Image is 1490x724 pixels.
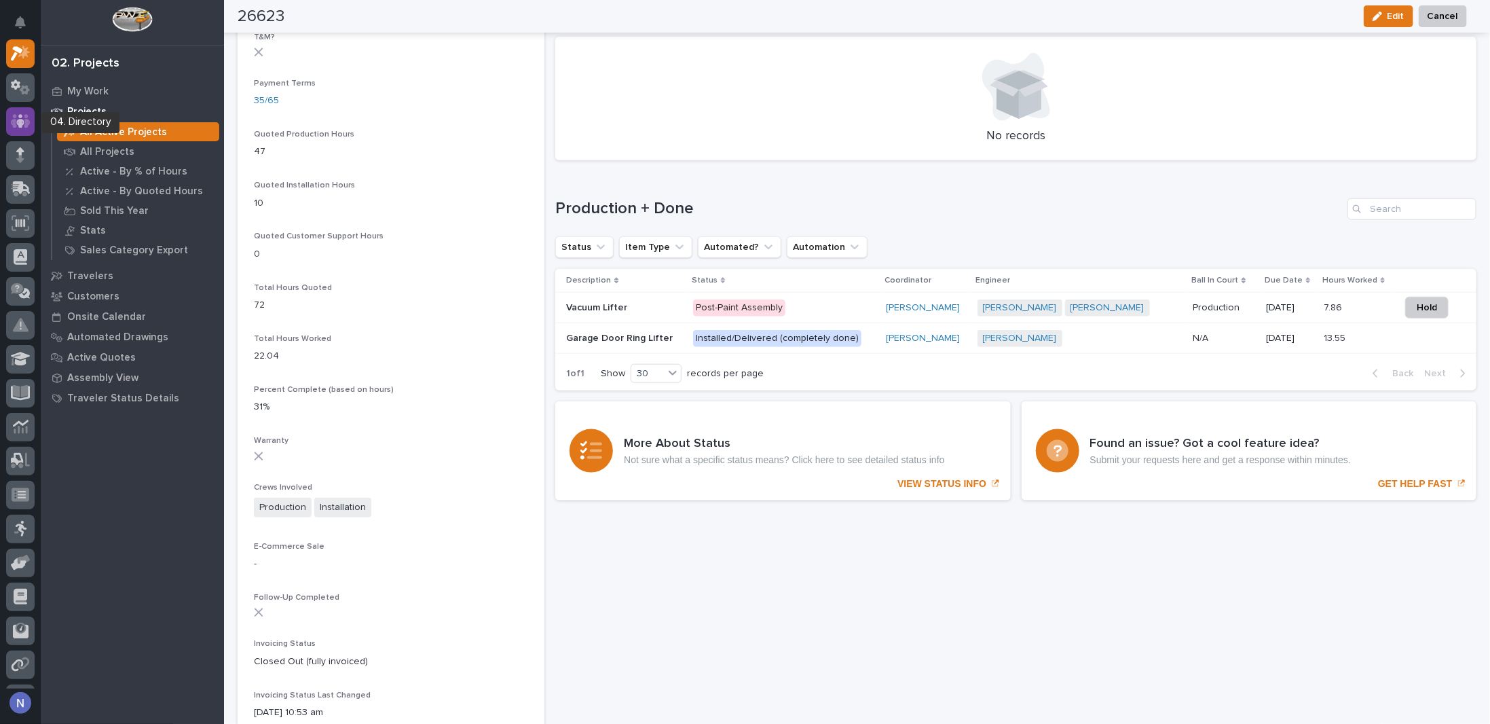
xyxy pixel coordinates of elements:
a: Sales Category Export [52,240,224,259]
button: Notifications [6,8,35,37]
p: No records [572,129,1460,144]
span: Hold [1417,300,1437,316]
span: Invoicing Status Last Changed [254,691,371,700]
h2: 26623 [238,7,284,26]
p: Traveler Status Details [67,393,179,405]
p: Hours Worked [1322,273,1377,288]
input: Search [1347,198,1476,220]
span: Back [1384,367,1413,380]
p: 10 [254,196,528,211]
a: Assembly View [41,367,224,388]
p: Production [1193,300,1242,314]
p: Vacuum Lifter [566,300,630,314]
a: VIEW STATUS INFO [555,401,1010,501]
p: Stats [80,225,106,237]
a: Active Quotes [41,347,224,367]
p: All Active Projects [80,126,167,139]
p: All Projects [80,146,134,158]
p: Onsite Calendar [67,311,146,323]
p: GET HELP FAST [1378,478,1452,490]
span: Total Hours Quoted [254,284,332,292]
p: Coordinator [884,273,931,288]
p: Status [692,273,718,288]
a: All Projects [52,142,224,161]
a: Active - By % of Hours [52,162,224,181]
a: Automated Drawings [41,327,224,347]
button: Item Type [619,236,692,258]
span: Percent Complete (based on hours) [254,386,394,394]
div: 02. Projects [52,56,119,71]
a: Travelers [41,266,224,286]
p: Ball In Court [1191,273,1238,288]
span: Cancel [1428,8,1458,24]
p: Assembly View [67,372,138,384]
span: Follow-Up Completed [254,594,339,602]
p: My Work [67,86,109,98]
span: Crews Involved [254,484,312,492]
span: Payment Terms [254,79,316,88]
button: Automated? [698,236,781,258]
a: All Active Projects [52,122,224,141]
span: Edit [1387,10,1404,22]
span: Quoted Customer Support Hours [254,232,384,240]
p: Projects [67,106,107,118]
p: 0 [254,247,528,261]
p: Show [601,368,625,380]
a: [PERSON_NAME] [983,333,1057,344]
p: [DATE] [1266,333,1313,344]
p: Submit your requests here and get a response within minutes. [1090,454,1351,466]
button: Next [1419,367,1476,380]
span: Quoted Production Hours [254,130,354,139]
button: Edit [1364,5,1413,27]
tr: Garage Door Ring LifterGarage Door Ring Lifter Installed/Delivered (completely done)[PERSON_NAME]... [555,323,1476,354]
div: Post-Paint Assembly [693,300,785,316]
a: [PERSON_NAME] [886,302,960,314]
span: Quoted Installation Hours [254,181,355,189]
p: Sales Category Export [80,245,188,257]
p: Garage Door Ring Lifter [566,330,675,344]
p: [DATE] 10:53 am [254,706,528,720]
p: Closed Out (fully invoiced) [254,655,528,669]
p: Description [566,273,611,288]
p: Active - By Quoted Hours [80,185,203,198]
a: Active - By Quoted Hours [52,181,224,200]
p: Travelers [67,270,113,283]
div: Installed/Delivered (completely done) [693,330,861,347]
p: Automated Drawings [67,331,168,344]
a: [PERSON_NAME] [886,333,960,344]
button: Status [555,236,614,258]
span: E-Commerce Sale [254,543,324,551]
p: 1 of 1 [555,357,595,391]
p: 22.04 [254,349,528,363]
a: [PERSON_NAME] [1070,302,1144,314]
a: Stats [52,221,224,240]
span: Installation [314,498,371,518]
img: Workspace Logo [112,7,152,32]
span: Total Hours Worked [254,335,331,343]
a: Sold This Year [52,201,224,220]
button: Back [1362,367,1419,380]
a: Traveler Status Details [41,388,224,408]
p: Sold This Year [80,205,149,217]
p: 31% [254,400,528,414]
span: Warranty [254,437,288,445]
h3: More About Status [624,437,944,452]
a: Customers [41,286,224,306]
p: 47 [254,145,528,159]
p: Customers [67,291,119,303]
button: Automation [787,236,868,258]
p: Due Date [1265,273,1303,288]
span: Next [1424,367,1454,380]
p: records per page [687,368,764,380]
div: Notifications [17,16,35,38]
p: N/A [1193,330,1211,344]
span: Invoicing Status [254,640,316,648]
h1: Production + Done [555,199,1342,219]
button: users-avatar [6,689,35,717]
p: VIEW STATUS INFO [897,478,986,490]
p: 72 [254,298,528,312]
p: - [254,557,528,571]
span: T&M? [254,33,275,41]
p: Not sure what a specific status means? Click here to see detailed status info [624,454,944,466]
